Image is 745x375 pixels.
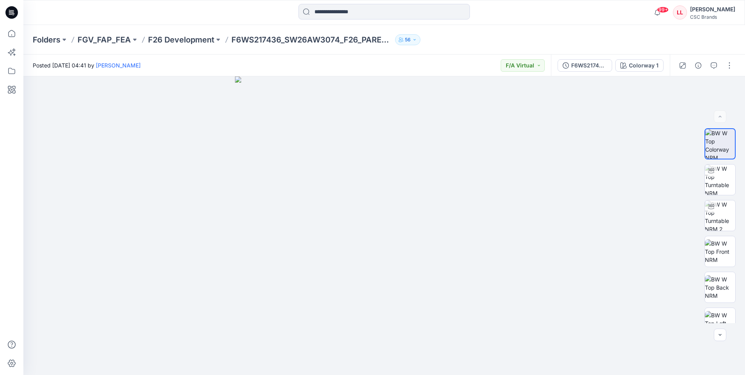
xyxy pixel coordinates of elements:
span: 99+ [657,7,669,13]
img: eyJhbGciOiJIUzI1NiIsImtpZCI6IjAiLCJzbHQiOiJzZXMiLCJ0eXAiOiJKV1QifQ.eyJkYXRhIjp7InR5cGUiOiJzdG9yYW... [235,76,533,375]
a: FGV_FAP_FEA [78,34,131,45]
img: BW W Top Colorway NRM [705,129,735,159]
a: F26 Development [148,34,214,45]
a: Folders [33,34,60,45]
div: LL [673,5,687,19]
button: Details [692,59,704,72]
div: CSC Brands [690,14,735,20]
img: BW W Top Left NRM [705,311,735,336]
img: BW W Top Front NRM [705,239,735,264]
div: Colorway 1 [629,61,658,70]
a: [PERSON_NAME] [96,62,141,69]
div: F6WS217436_SW26AW3074_F26_PAREL_VFA2 [571,61,607,70]
p: 56 [405,35,411,44]
span: Posted [DATE] 04:41 by [33,61,141,69]
button: Colorway 1 [615,59,664,72]
div: [PERSON_NAME] [690,5,735,14]
img: BW W Top Turntable NRM [705,165,735,195]
p: F6WS217436_SW26AW3074_F26_PAREL_VFA2 [231,34,392,45]
img: BW W Top Turntable NRM 2 [705,200,735,231]
button: 56 [395,34,420,45]
button: F6WS217436_SW26AW3074_F26_PAREL_VFA2 [558,59,612,72]
img: BW W Top Back NRM [705,275,735,300]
